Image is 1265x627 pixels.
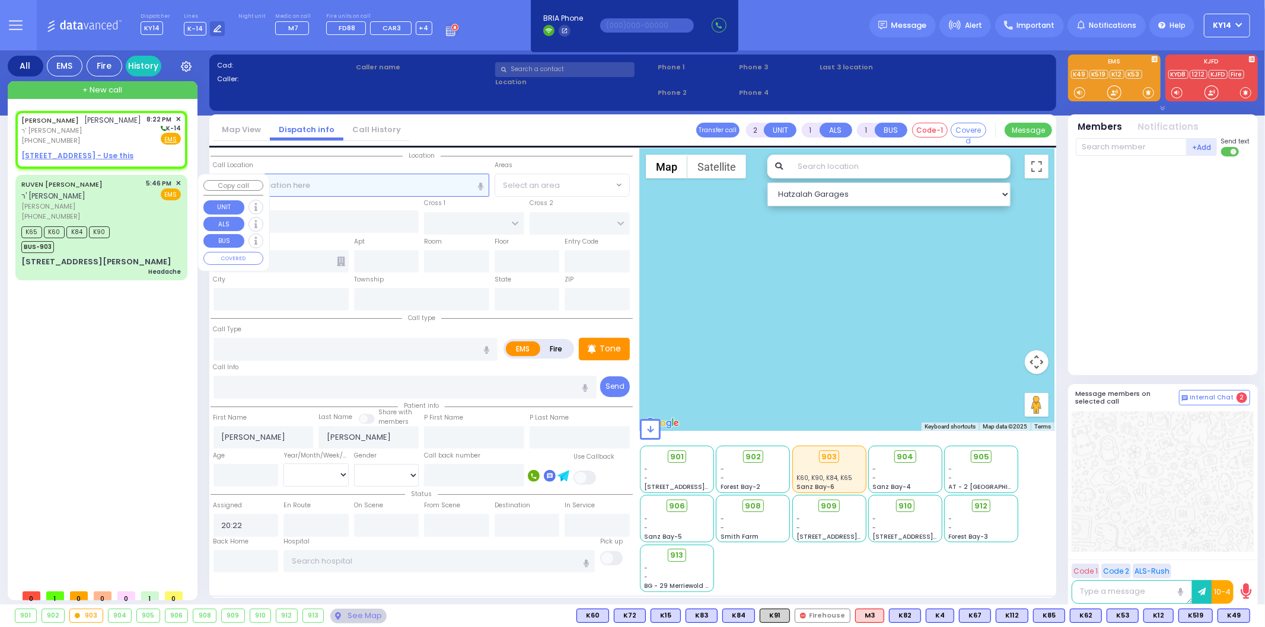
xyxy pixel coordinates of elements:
[800,613,806,619] img: red-radio-icon.svg
[21,116,79,125] a: [PERSON_NAME]
[21,136,80,145] span: [PHONE_NUMBER]
[1070,609,1102,623] div: BLS
[117,591,135,600] span: 0
[912,123,948,137] button: Code-1
[214,451,225,460] label: Age
[645,581,711,590] span: BG - 29 Merriewold S.
[1068,59,1161,67] label: EMS
[872,532,984,541] span: [STREET_ADDRESS][PERSON_NAME]
[8,56,43,76] div: All
[1218,609,1250,623] div: BLS
[378,417,409,426] span: members
[495,161,512,170] label: Areas
[1017,20,1054,31] span: Important
[889,609,921,623] div: BLS
[21,126,142,136] span: ר' [PERSON_NAME]
[996,609,1028,623] div: BLS
[1133,564,1171,578] button: ALS-Rush
[85,115,142,125] span: [PERSON_NAME]
[161,188,181,200] span: EMS
[565,275,573,284] label: ZIP
[506,341,540,356] label: EMS
[949,523,952,532] span: -
[889,609,921,623] div: K82
[1033,609,1065,623] div: BLS
[951,123,986,137] button: Covered
[959,609,991,623] div: BLS
[1076,138,1187,156] input: Search member
[949,532,989,541] span: Forest Bay-3
[1005,123,1052,137] button: Message
[721,474,724,482] span: -
[1165,59,1258,67] label: KJFD
[949,465,952,474] span: -
[1101,564,1131,578] button: Code 2
[745,500,761,512] span: 908
[1107,609,1139,623] div: K53
[343,124,410,135] a: Call History
[383,23,401,33] span: CAR3
[1213,20,1232,31] span: KY14
[1190,394,1234,402] span: Internal Chat
[303,609,324,622] div: 913
[1221,137,1250,146] span: Send text
[1025,393,1049,417] button: Drag Pegman onto the map to open Street View
[270,124,343,135] a: Dispatch info
[855,609,884,623] div: ALS
[44,226,65,238] span: K60
[21,241,54,253] span: BUS-903
[645,465,648,474] span: -
[1138,120,1199,134] button: Notifications
[176,178,181,188] span: ✕
[872,474,876,482] span: -
[1025,155,1049,178] button: Toggle fullscreen view
[745,451,761,463] span: 902
[424,451,480,460] label: Call back number
[330,609,386,623] div: See map
[70,609,103,622] div: 903
[872,523,876,532] span: -
[47,56,82,76] div: EMS
[238,13,265,20] label: Night unit
[965,20,982,31] span: Alert
[283,501,311,510] label: En Route
[1182,395,1188,401] img: comment-alt.png
[872,514,876,523] span: -
[1110,70,1124,79] a: K12
[670,451,684,463] span: 901
[1221,146,1240,158] label: Turn off text
[891,20,927,31] span: Message
[819,450,840,463] div: 903
[1089,20,1136,31] span: Notifications
[1107,609,1139,623] div: BLS
[137,609,160,622] div: 905
[645,474,648,482] span: -
[495,237,509,247] label: Floor
[898,500,912,512] span: 910
[796,514,800,523] span: -
[530,199,553,208] label: Cross 2
[996,609,1028,623] div: K112
[645,523,648,532] span: -
[530,413,569,423] label: P Last Name
[1078,120,1123,134] button: Members
[855,609,884,623] div: M3
[424,199,445,208] label: Cross 1
[565,501,595,510] label: In Service
[419,23,429,33] span: +4
[288,23,298,33] span: M7
[203,180,263,191] button: Copy call
[875,123,907,137] button: BUS
[213,124,270,135] a: Map View
[203,234,244,248] button: BUS
[959,609,991,623] div: K67
[21,212,80,221] span: [PHONE_NUMBER]
[926,609,954,623] div: K4
[424,413,463,423] label: P First Name
[796,482,834,491] span: Sanz Bay-6
[503,180,560,191] span: Select an area
[203,200,244,215] button: UNIT
[147,115,172,124] span: 8:22 PM
[600,376,630,397] button: Send
[94,591,111,600] span: 0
